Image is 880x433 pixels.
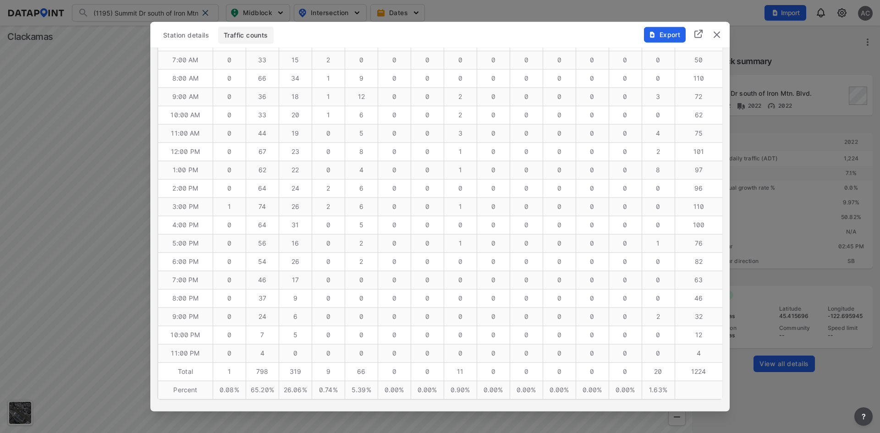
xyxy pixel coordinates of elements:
[711,29,722,40] img: close.efbf2170.svg
[312,252,345,271] td: 0
[649,30,680,39] span: Export
[543,216,576,234] td: 0
[543,69,576,88] td: 0
[378,344,411,362] td: 0
[444,289,477,307] td: 0
[378,106,411,124] td: 0
[477,234,510,252] td: 0
[279,326,312,344] td: 5
[345,161,378,179] td: 4
[246,88,279,106] td: 36
[543,362,576,381] td: 0
[279,88,312,106] td: 18
[411,179,444,197] td: 0
[477,51,510,69] td: 0
[477,88,510,106] td: 0
[510,197,543,216] td: 0
[675,344,722,362] td: 4
[576,289,609,307] td: 0
[158,197,213,216] td: 3:00 PM
[246,234,279,252] td: 56
[246,124,279,143] td: 44
[609,143,642,161] td: 0
[279,124,312,143] td: 19
[543,106,576,124] td: 0
[477,326,510,344] td: 0
[675,271,722,289] td: 63
[543,161,576,179] td: 0
[477,179,510,197] td: 0
[642,197,675,216] td: 0
[279,179,312,197] td: 24
[279,143,312,161] td: 23
[543,271,576,289] td: 0
[246,326,279,344] td: 7
[411,197,444,216] td: 0
[675,252,722,271] td: 82
[675,161,722,179] td: 97
[576,234,609,252] td: 0
[609,344,642,362] td: 0
[675,234,722,252] td: 76
[312,234,345,252] td: 0
[510,51,543,69] td: 0
[312,161,345,179] td: 0
[312,271,345,289] td: 0
[158,344,213,362] td: 11:00 PM
[477,161,510,179] td: 0
[576,307,609,326] td: 0
[642,271,675,289] td: 0
[246,271,279,289] td: 46
[213,106,246,124] td: 0
[213,161,246,179] td: 0
[510,252,543,271] td: 0
[246,252,279,271] td: 54
[675,179,722,197] td: 96
[158,143,213,161] td: 12:00 PM
[378,216,411,234] td: 0
[411,289,444,307] td: 0
[345,344,378,362] td: 0
[609,106,642,124] td: 0
[576,362,609,381] td: 0
[246,289,279,307] td: 37
[158,161,213,179] td: 1:00 PM
[444,106,477,124] td: 2
[510,216,543,234] td: 0
[675,216,722,234] td: 100
[158,124,213,143] td: 11:00 AM
[510,179,543,197] td: 0
[345,88,378,106] td: 12
[510,124,543,143] td: 0
[642,307,675,326] td: 2
[642,216,675,234] td: 0
[642,69,675,88] td: 0
[444,344,477,362] td: 0
[411,326,444,344] td: 0
[444,124,477,143] td: 3
[246,143,279,161] td: 67
[642,106,675,124] td: 0
[312,51,345,69] td: 2
[158,216,213,234] td: 4:00 PM
[543,51,576,69] td: 0
[576,69,609,88] td: 0
[378,69,411,88] td: 0
[576,51,609,69] td: 0
[411,344,444,362] td: 0
[312,143,345,161] td: 0
[477,307,510,326] td: 0
[411,69,444,88] td: 0
[213,197,246,216] td: 1
[279,51,312,69] td: 15
[312,69,345,88] td: 1
[675,124,722,143] td: 75
[675,88,722,106] td: 72
[644,27,686,42] button: Export
[444,197,477,216] td: 1
[158,271,213,289] td: 7:00 PM
[378,143,411,161] td: 0
[246,179,279,197] td: 64
[345,143,378,161] td: 8
[576,197,609,216] td: 0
